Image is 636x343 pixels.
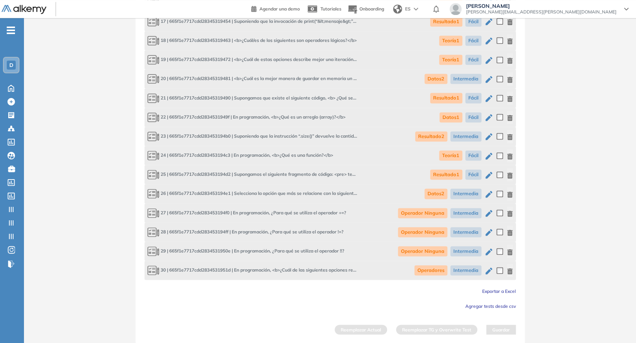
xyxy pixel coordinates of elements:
[450,131,481,141] span: Intermedia
[147,150,333,160] span: En programación, <b>¿Qué es una función?</b>
[465,16,481,27] span: Fácil
[398,246,447,256] span: Operador Ninguna
[466,3,617,9] span: [PERSON_NAME]
[259,6,300,12] span: Agendar una demo
[251,4,300,13] a: Agendar una demo
[147,55,357,65] span: <b>¿Cuál de estas opciones describe mejor una iteración/loop?</b>
[347,1,384,17] button: Onboarding
[147,189,357,199] span: Selecciona la opción que más se relacione con la siguiente descripción: <i>Se usa como suma y asi...
[147,36,357,46] span: <b>¿Cuál/es de los siguientes son operadores lógicos?</b>
[147,265,357,275] span: En programación, <b>¿Cuál de las siguientes opciones representa el objetivo de utilizar el operad...
[465,150,481,160] span: Fácil
[414,265,447,275] span: Operadores
[7,30,15,31] i: -
[439,36,462,46] span: Teoría1
[465,93,481,103] span: Fácil
[405,6,411,12] span: ES
[430,93,462,103] span: Resultado1
[450,208,481,218] span: Intermedia
[147,131,357,141] span: Suponiendo que la instrucción “.size()” devuelve la cantidad de elementos de un arreglo, <b>¿Qué ...
[147,74,357,84] span: <b>¿Cuál es la mejor manera de guardar en memoria un listado de billetes válidos, si no van a ser...
[335,325,387,334] button: Reemplazar Actual
[465,169,481,180] span: Fácil
[486,325,516,334] button: Guardar
[450,189,481,199] span: Intermedia
[439,150,462,160] span: Teoría1
[147,169,357,180] span: Supongamos el siguiente fragmento de código: <pre> temperaturaActual = 20 temperaturaMinima = 5 t...
[482,288,516,294] span: Exportar a Excel
[359,6,384,12] span: Onboarding
[465,55,481,65] span: Fácil
[9,62,13,68] span: D
[147,227,344,237] span: En programación, ¿Para qué se utiliza el operador !=?
[414,7,418,10] img: arrow
[482,286,516,295] button: Exportar a Excel
[439,55,462,65] span: Teoría1
[424,74,447,84] span: Datos2
[398,227,447,237] span: Operador Ninguna
[430,169,462,180] span: Resultado1
[398,208,447,218] span: Operador Ninguna
[450,227,481,237] span: Intermedia
[1,5,46,14] img: Logo
[450,265,481,275] span: Intermedia
[415,131,447,141] span: Resultado2
[439,112,462,122] span: Datos1
[147,112,346,122] span: En programación, <b>¿Qué es un arreglo (array)?</b>
[320,6,341,12] span: Tutoriales
[147,246,344,256] span: En programación, ¿Para qué se utiliza el operador !!?
[393,4,402,13] img: world
[147,16,357,27] span: Suponiendo que la invocación de print(“&lt;mensaje&gt;”) imprime por consola el mensaje, <b>¿Cuál...
[450,246,481,256] span: Intermedia
[147,208,346,218] span: En programación, ¿Para qué se utiliza el operador +=?
[450,74,481,84] span: Intermedia
[147,93,357,103] span: Supongamos que existe el siguiente código, <b> ¿Qué se mostrará por pantalla al finalizar la ejec...
[424,189,447,199] span: Datos2
[396,325,477,334] button: Reemplazar TG y Overwrite Test
[465,112,481,122] span: Fácil
[465,301,516,310] button: Agregar tests desde csv
[430,16,462,27] span: Resultado1
[465,303,516,309] span: Agregar tests desde csv
[465,36,481,46] span: Fácil
[466,9,617,15] span: [PERSON_NAME][EMAIL_ADDRESS][PERSON_NAME][DOMAIN_NAME]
